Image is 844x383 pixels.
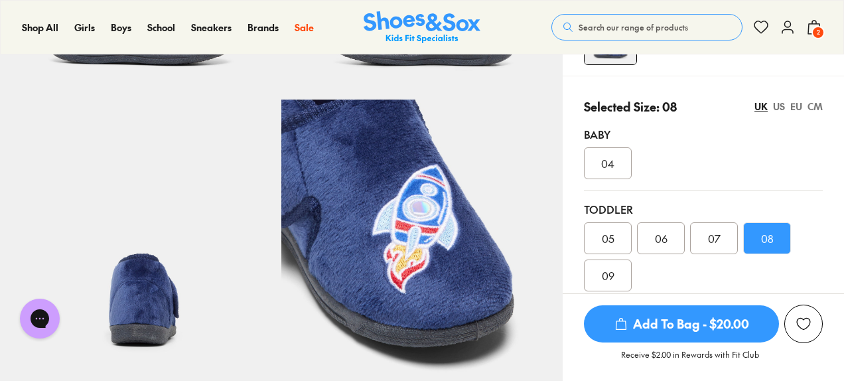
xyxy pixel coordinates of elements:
div: Baby [584,126,823,142]
p: Selected Size: 08 [584,98,677,115]
span: 2 [811,26,825,39]
button: Add To Bag - $20.00 [584,305,779,343]
a: Girls [74,21,95,35]
a: Brands [247,21,279,35]
div: CM [808,100,823,114]
span: 09 [602,268,614,283]
a: Boys [111,21,131,35]
span: 05 [602,230,614,246]
span: Sneakers [191,21,232,34]
a: Sale [295,21,314,35]
a: School [147,21,175,35]
a: Shoes & Sox [364,11,480,44]
button: 2 [806,13,822,42]
img: SNS_Logo_Responsive.svg [364,11,480,44]
a: Sneakers [191,21,232,35]
div: EU [790,100,802,114]
span: 08 [761,230,774,246]
span: 06 [655,230,668,246]
span: Girls [74,21,95,34]
span: 07 [708,230,721,246]
span: Boys [111,21,131,34]
button: Search our range of products [551,14,742,40]
p: Receive $2.00 in Rewards with Fit Club [621,348,759,372]
span: Sale [295,21,314,34]
iframe: Gorgias live chat messenger [13,294,66,343]
span: Shop All [22,21,58,34]
img: 7-530787_1 [281,100,563,381]
span: 04 [601,155,614,171]
div: US [773,100,785,114]
a: Shop All [22,21,58,35]
span: School [147,21,175,34]
span: Add To Bag - $20.00 [584,305,779,343]
button: Add to Wishlist [784,305,823,343]
span: Brands [247,21,279,34]
div: Toddler [584,201,823,217]
div: UK [754,100,768,114]
span: Search our range of products [579,21,688,33]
